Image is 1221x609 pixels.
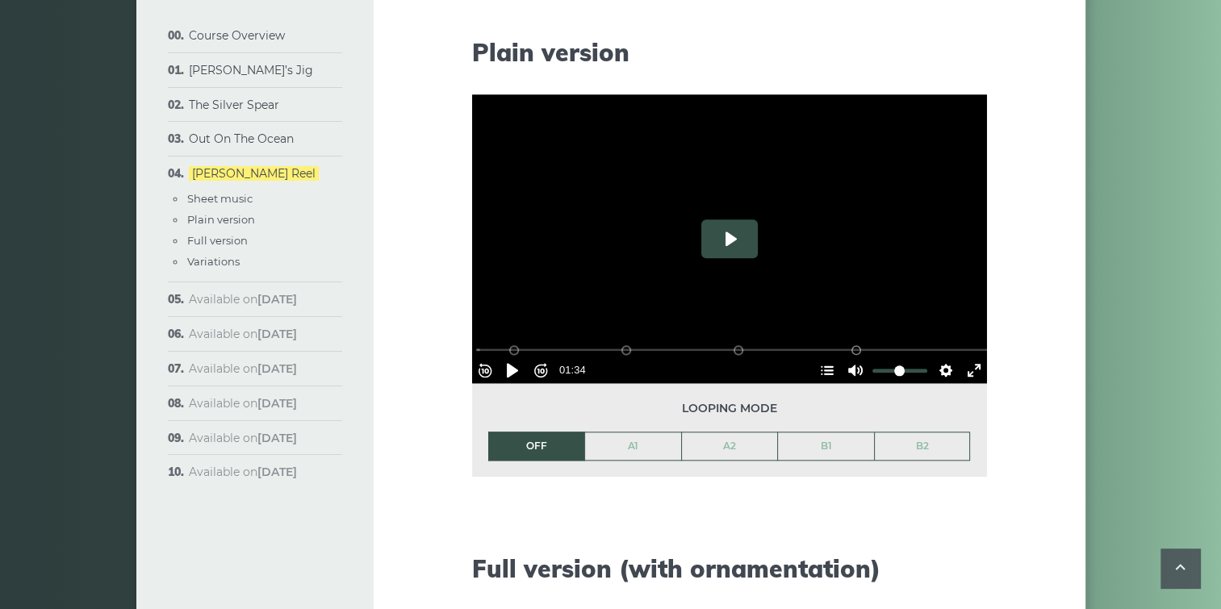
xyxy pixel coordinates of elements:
strong: [DATE] [257,292,297,307]
a: A2 [682,432,778,460]
a: A1 [585,432,681,460]
a: B1 [778,432,874,460]
a: [PERSON_NAME]’s Jig [189,63,313,77]
span: Available on [189,396,297,411]
a: B2 [875,432,970,460]
a: Sheet music [187,192,253,205]
span: Looping mode [488,399,971,418]
a: Full version [187,234,248,247]
a: Plain version [187,213,255,226]
a: Variations [187,255,240,268]
strong: [DATE] [257,361,297,376]
strong: [DATE] [257,431,297,445]
a: [PERSON_NAME] Reel [189,166,319,181]
span: Available on [189,327,297,341]
strong: [DATE] [257,465,297,479]
h2: Plain version [472,38,987,67]
a: Out On The Ocean [189,131,294,146]
span: Available on [189,465,297,479]
strong: [DATE] [257,327,297,341]
h2: Full version (with ornamentation) [472,554,987,583]
a: The Silver Spear [189,98,279,112]
span: Available on [189,431,297,445]
span: Available on [189,361,297,376]
strong: [DATE] [257,396,297,411]
a: Course Overview [189,28,285,43]
span: Available on [189,292,297,307]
